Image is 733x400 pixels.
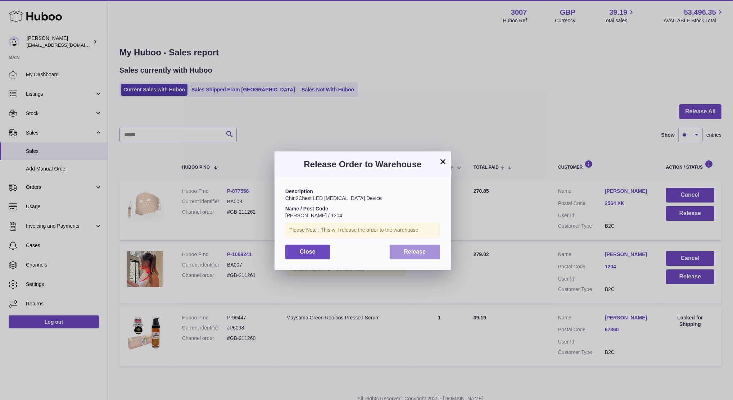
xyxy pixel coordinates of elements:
h3: Release Order to Warehouse [285,159,440,170]
span: Release [404,249,426,255]
strong: Description [285,188,313,194]
strong: Name / Post Code [285,206,328,212]
span: Chin2Chest LED [MEDICAL_DATA] Device [285,195,382,201]
button: Close [285,245,330,259]
button: × [439,157,447,166]
span: [PERSON_NAME] / 1204 [285,213,342,218]
div: Please Note : This will release the order to the warehouse [285,223,440,237]
button: Release [390,245,440,259]
span: Close [300,249,316,255]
